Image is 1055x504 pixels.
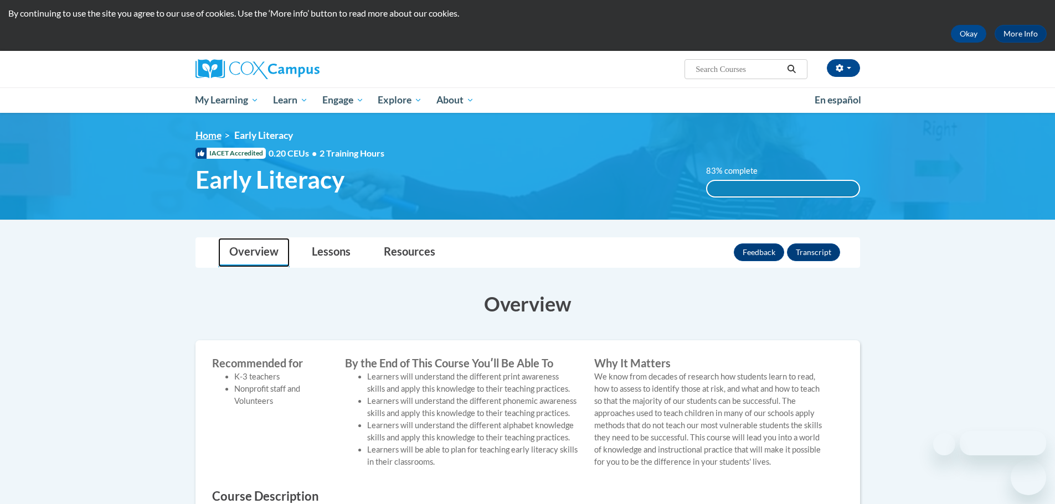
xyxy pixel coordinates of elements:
label: Recommended for [212,357,328,369]
a: Overview [218,238,290,267]
a: My Learning [188,87,266,113]
div: Main menu [179,87,877,113]
span: Early Literacy [195,165,344,194]
p: We know from decades of research how students learn to read, how to assess to identify those at r... [594,371,827,468]
span: 0.20 CEUs [269,147,320,159]
li: K-3 teachers [234,371,328,383]
label: 83% complete [706,165,770,177]
a: Learn [266,87,315,113]
li: Learners will understand the different print awareness skills and apply this knowledge to their t... [367,371,578,395]
button: Transcript [787,243,840,261]
iframe: Message from company [960,431,1046,455]
h3: Overview [195,290,860,318]
span: 2 Training Hours [320,148,384,158]
span: Explore [378,93,422,107]
li: Nonprofit staff and Volunteers [234,383,328,407]
span: My Learning [195,93,259,107]
a: More Info [995,25,1047,43]
span: • [312,148,317,158]
li: Learners will be able to plan for teaching early literacy skills in their classrooms. [367,444,578,468]
span: En español [815,94,861,106]
li: Learners will understand the different alphabet knowledge skills and apply this knowledge to thei... [367,419,578,444]
a: Engage [315,87,371,113]
input: Search Courses [694,63,783,76]
span: IACET Accredited [195,148,266,159]
a: About [429,87,481,113]
button: Account Settings [827,59,860,77]
a: En español [807,89,868,112]
iframe: Close message [933,433,955,455]
span: Engage [322,93,364,107]
span: About [436,93,474,107]
span: Early Literacy [234,129,293,141]
button: Okay [951,25,986,43]
p: By continuing to use the site you agree to our use of cookies. Use the ‘More info’ button to read... [8,7,1047,19]
label: Why It Matters [594,357,827,369]
li: Learners will understand the different phonemic awareness skills and apply this knowledge to thei... [367,395,578,419]
button: Feedback [734,243,784,261]
a: Home [195,129,222,141]
a: Cox Campus [195,59,406,79]
label: By the End of This Course Youʹll Be Able To [345,357,578,369]
a: Resources [373,238,446,267]
span: Learn [273,93,308,107]
a: Lessons [301,238,362,267]
a: Explore [370,87,429,113]
div: 100% [707,181,859,196]
button: Search [783,63,800,76]
img: Cox Campus [195,59,320,79]
iframe: Button to launch messaging window [1011,460,1046,495]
